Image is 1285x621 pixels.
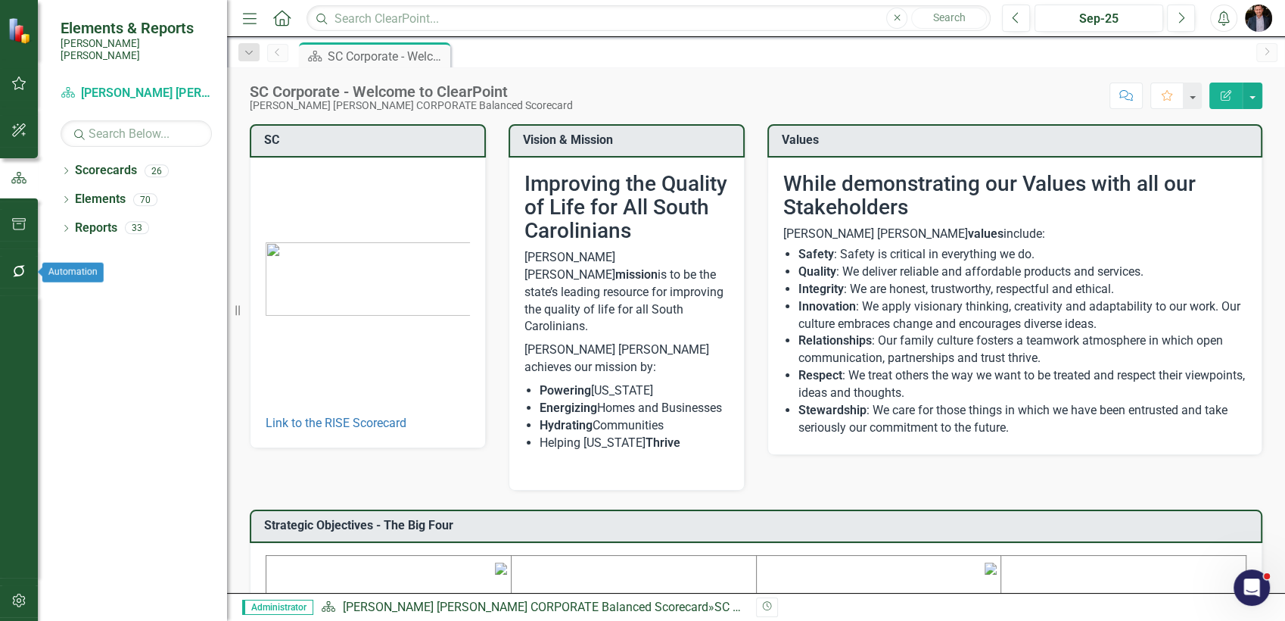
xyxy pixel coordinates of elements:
input: Search Below... [61,120,212,147]
li: Communities [540,417,729,435]
strong: Safety [798,247,834,261]
img: ClearPoint Strategy [8,17,34,44]
a: [PERSON_NAME] [PERSON_NAME] CORPORATE Balanced Scorecard [61,85,212,102]
p: [PERSON_NAME] [PERSON_NAME] is to be the state’s leading resource for improving the quality of li... [524,249,729,339]
strong: Innovation [798,299,856,314]
div: SC Corporate - Welcome to ClearPoint [714,600,914,614]
a: Scorecards [75,162,137,179]
button: Search [911,8,987,29]
strong: Energizing [540,401,597,415]
strong: Relationships [798,333,872,348]
p: [PERSON_NAME] [PERSON_NAME] achieves our mission by: [524,339,729,379]
h3: Vision & Mission [523,133,736,147]
li: : Our family culture fosters a teamwork atmosphere in which open communication, partnerships and ... [798,332,1246,367]
h2: While demonstrating our Values with all our Stakeholders [783,173,1246,220]
small: [PERSON_NAME] [PERSON_NAME] [61,37,212,62]
a: Link to the RISE Scorecard [266,416,406,430]
li: Helping [US_STATE] [540,435,729,452]
span: Elements & Reports [61,19,212,37]
li: Homes and Businesses [540,400,729,417]
strong: Respect [798,368,842,382]
strong: Thrive [646,435,680,450]
li: : Safety is critical in everything we do. [798,246,1246,264]
strong: Hydrating [540,418,593,432]
strong: Integrity [798,282,844,296]
a: Elements [75,191,126,208]
li: : We deliver reliable and affordable products and services. [798,264,1246,281]
h3: SC [264,133,477,147]
li: : We care for those things in which we have been entrusted and take seriously our commitment to t... [798,402,1246,437]
span: Search [933,11,966,23]
strong: Powering [540,383,591,398]
div: [PERSON_NAME] [PERSON_NAME] CORPORATE Balanced Scorecard [250,100,573,111]
li: : We treat others the way we want to be treated and respect their viewpoints, ideas and thoughts. [798,367,1246,402]
div: 33 [125,222,149,235]
p: [PERSON_NAME] [PERSON_NAME] include: [783,226,1246,243]
img: mceclip2%20v3.png [985,563,997,575]
h2: Improving the Quality of Life for All South Carolinians [524,173,729,242]
a: Reports [75,220,117,237]
div: SC Corporate - Welcome to ClearPoint [250,83,573,100]
strong: Stewardship [798,403,867,417]
div: 70 [133,193,157,206]
div: Automation [42,263,104,282]
iframe: Intercom live chat [1234,570,1270,606]
h3: Strategic Objectives - The Big Four [264,519,1253,532]
button: Sep-25 [1035,5,1163,32]
div: SC Corporate - Welcome to ClearPoint [328,47,446,66]
a: [PERSON_NAME] [PERSON_NAME] CORPORATE Balanced Scorecard [342,600,708,614]
div: » [321,599,745,616]
input: Search ClearPoint... [306,5,991,32]
strong: mission [615,267,658,282]
div: Sep-25 [1040,10,1158,28]
span: Administrator [242,600,313,615]
li: : We are honest, trustworthy, respectful and ethical. [798,281,1246,298]
strong: Quality [798,264,836,279]
li: [US_STATE] [540,382,729,400]
h3: Values [782,133,1253,147]
strong: values [968,226,1003,241]
img: Chris Amodeo [1245,5,1272,32]
li: : We apply visionary thinking, creativity and adaptability to our work. Our culture embraces chan... [798,298,1246,333]
img: mceclip1%20v4.png [495,563,507,575]
div: 26 [145,164,169,177]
